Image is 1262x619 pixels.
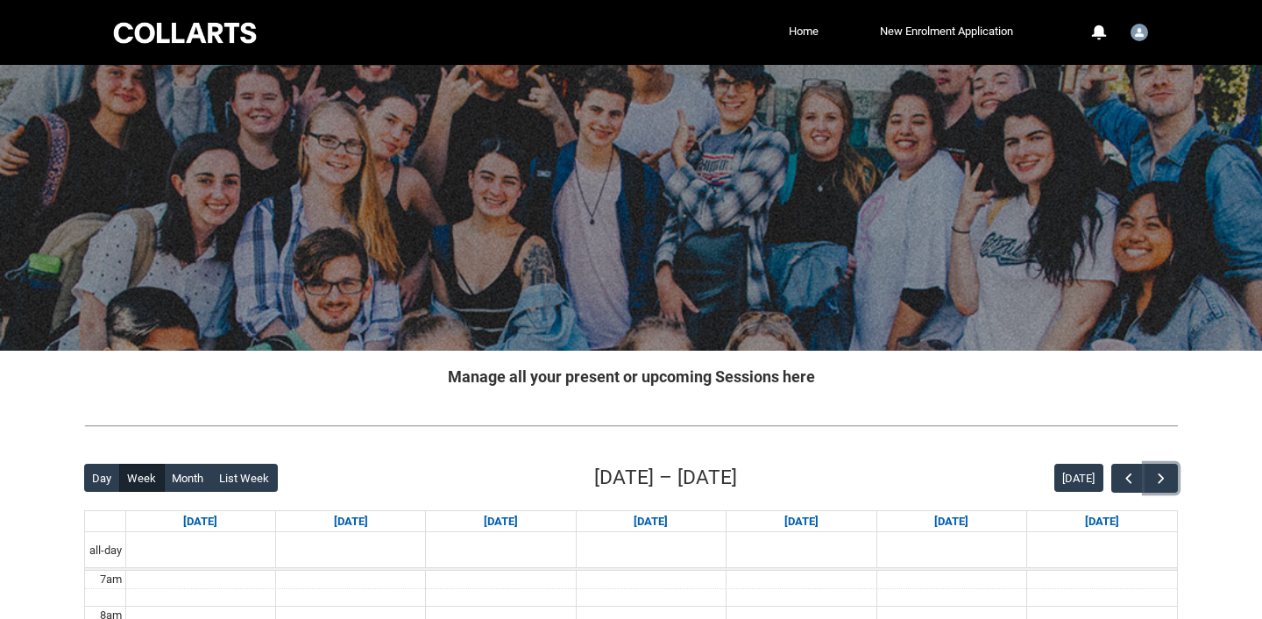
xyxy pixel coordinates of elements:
[1111,464,1145,493] button: Previous Week
[784,18,823,45] a: Home
[1126,17,1152,45] button: User Profile Student.dpage.20252252
[1145,464,1178,493] button: Next Week
[96,571,125,588] div: 7am
[876,18,1017,45] a: New Enrolment Application
[211,464,278,492] button: List Week
[1131,24,1148,41] img: Student.dpage.20252252
[180,511,221,532] a: Go to September 14, 2025
[1054,464,1103,492] button: [DATE]
[781,511,822,532] a: Go to September 18, 2025
[164,464,212,492] button: Month
[330,511,372,532] a: Go to September 15, 2025
[931,511,972,532] a: Go to September 19, 2025
[84,464,120,492] button: Day
[84,365,1178,388] h2: Manage all your present or upcoming Sessions here
[594,463,737,493] h2: [DATE] – [DATE]
[1081,511,1123,532] a: Go to September 20, 2025
[84,416,1178,435] img: REDU_GREY_LINE
[630,511,671,532] a: Go to September 17, 2025
[119,464,165,492] button: Week
[480,511,521,532] a: Go to September 16, 2025
[86,542,125,559] span: all-day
